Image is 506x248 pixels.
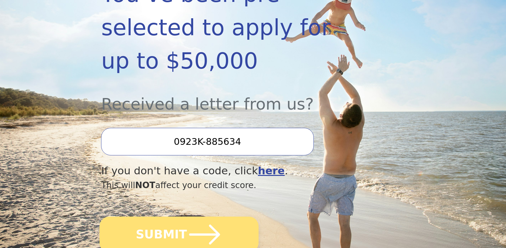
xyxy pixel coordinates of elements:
a: here [258,165,285,177]
div: This will affect your credit score. [101,179,359,192]
input: Enter your Offer Code: [101,128,313,155]
div: If you don't have a code, click . [101,163,359,179]
span: NOT [135,180,155,190]
div: Received a letter from us? [101,78,359,116]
